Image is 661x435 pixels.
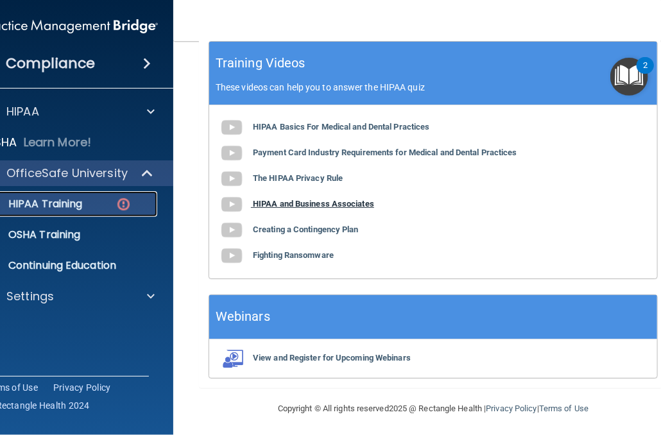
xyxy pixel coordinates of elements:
[6,166,128,181] p: OfficeSafe University
[53,381,111,394] a: Privacy Policy
[253,225,359,234] b: Creating a Contingency Plan
[219,243,245,269] img: gray_youtube_icon.38fcd6cc.png
[216,82,651,92] p: These videos can help you to answer the HIPAA quiz
[486,404,537,413] a: Privacy Policy
[219,115,245,141] img: gray_youtube_icon.38fcd6cc.png
[219,217,245,243] img: gray_youtube_icon.38fcd6cc.png
[216,305,270,328] h5: Webinars
[610,58,648,96] button: Open Resource Center, 2 new notifications
[219,192,245,217] img: gray_youtube_icon.38fcd6cc.png
[6,104,39,119] p: HIPAA
[253,148,517,157] b: Payment Card Industry Requirements for Medical and Dental Practices
[6,289,54,304] p: Settings
[6,55,95,72] h4: Compliance
[219,141,245,166] img: gray_youtube_icon.38fcd6cc.png
[253,250,334,260] b: Fighting Ransomware
[24,135,92,150] p: Learn More!
[253,353,411,362] b: View and Register for Upcoming Webinars
[219,166,245,192] img: gray_youtube_icon.38fcd6cc.png
[253,199,374,209] b: HIPAA and Business Associates
[253,173,343,183] b: The HIPAA Privacy Rule
[216,52,305,74] h5: Training Videos
[539,404,588,413] a: Terms of Use
[219,349,245,368] img: webinarIcon.c7ebbf15.png
[253,122,430,132] b: HIPAA Basics For Medical and Dental Practices
[643,65,648,82] div: 2
[116,196,132,212] img: danger-circle.6113f641.png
